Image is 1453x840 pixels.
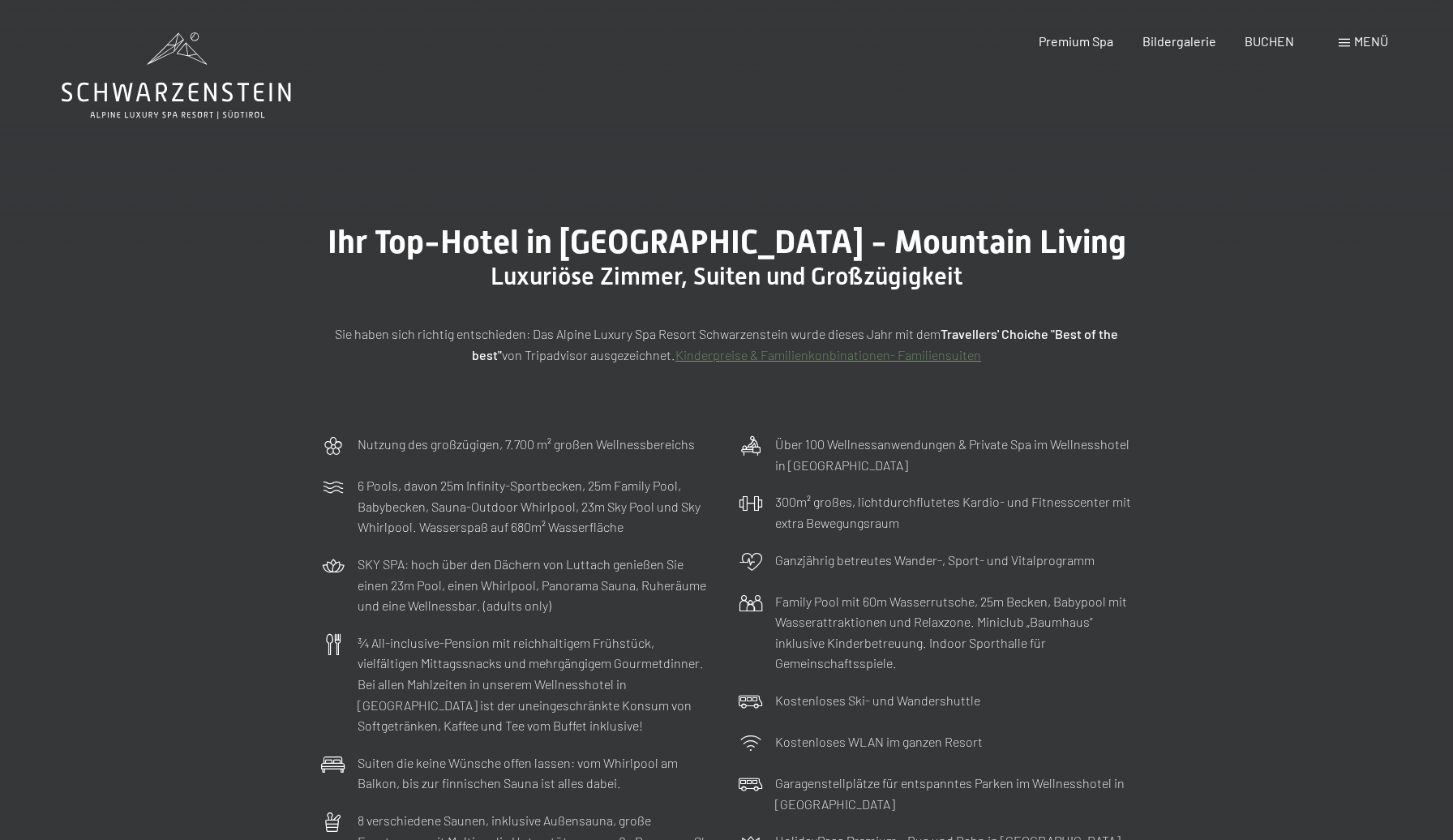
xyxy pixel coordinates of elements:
[1354,33,1388,49] span: Menü
[358,475,714,538] p: 6 Pools, davon 25m Infinity-Sportbecken, 25m Family Pool, Babybecken, Sauna-Outdoor Whirlpool, 23...
[775,434,1132,475] p: Über 100 Wellnessanwendungen & Private Spa im Wellnesshotel in [GEOGRAPHIC_DATA]
[775,731,983,752] p: Kostenloses WLAN im ganzen Resort
[775,491,1132,533] p: 300m² großes, lichtdurchflutetes Kardio- und Fitnesscenter mit extra Bewegungsraum
[472,326,1118,362] strong: Travellers' Choiche "Best of the best"
[321,324,1132,365] p: Sie haben sich richtig entschieden: Das Alpine Luxury Spa Resort Schwarzenstein wurde dieses Jahr...
[775,690,980,711] p: Kostenloses Ski- und Wandershuttle
[775,773,1132,814] p: Garagenstellplätze für entspanntes Parken im Wellnesshotel in [GEOGRAPHIC_DATA]
[1039,33,1113,49] a: Premium Spa
[675,347,981,362] a: Kinderpreise & Familienkonbinationen- Familiensuiten
[358,554,714,616] p: SKY SPA: hoch über den Dächern von Luttach genießen Sie einen 23m Pool, einen Whirlpool, Panorama...
[1142,33,1216,49] a: Bildergalerie
[328,223,1126,261] span: Ihr Top-Hotel in [GEOGRAPHIC_DATA] - Mountain Living
[491,262,962,290] span: Luxuriöse Zimmer, Suiten und Großzügigkeit
[358,434,695,455] p: Nutzung des großzügigen, 7.700 m² großen Wellnessbereichs
[358,752,714,794] p: Suiten die keine Wünsche offen lassen: vom Whirlpool am Balkon, bis zur finnischen Sauna ist alle...
[775,550,1095,571] p: Ganzjährig betreutes Wander-, Sport- und Vitalprogramm
[775,591,1132,674] p: Family Pool mit 60m Wasserrutsche, 25m Becken, Babypool mit Wasserattraktionen und Relaxzone. Min...
[1245,33,1294,49] a: BUCHEN
[358,632,714,736] p: ¾ All-inclusive-Pension mit reichhaltigem Frühstück, vielfältigen Mittagssnacks und mehrgängigem ...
